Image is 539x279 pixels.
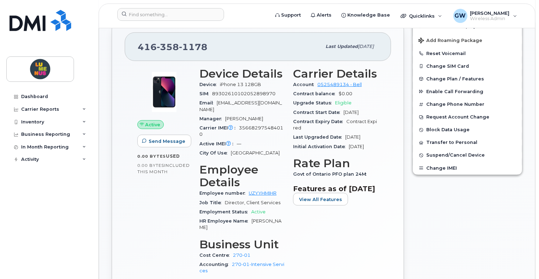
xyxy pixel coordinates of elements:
[199,125,239,131] span: Carrier IMEI
[349,144,364,149] span: [DATE]
[413,111,522,123] button: Request Account Change
[138,42,207,52] span: 416
[293,171,370,177] span: Govt of Ontario PFO plan 24M
[251,209,266,214] span: Active
[281,12,301,19] span: Support
[293,157,378,170] h3: Rate Plan
[157,42,179,52] span: 358
[455,12,466,20] span: GW
[199,67,285,80] h3: Device Details
[413,98,522,111] button: Change Phone Number
[237,141,241,146] span: —
[470,10,510,16] span: [PERSON_NAME]
[293,67,378,80] h3: Carrier Details
[317,82,362,87] a: 0525489134 - Bell
[413,47,522,60] button: Reset Voicemail
[293,119,346,124] span: Contract Expiry Date
[413,60,522,73] button: Change SIM Card
[225,200,280,205] span: Director, Client Services
[166,153,180,159] span: used
[199,238,285,251] h3: Business Unit
[413,149,522,162] button: Suspend/Cancel Device
[220,82,261,87] span: iPhone 13 128GB
[413,162,522,175] button: Change IMEI
[293,193,348,206] button: View All Features
[270,8,306,22] a: Support
[199,91,212,96] span: SIM
[199,82,220,87] span: Device
[293,134,345,140] span: Last Upgraded Date
[345,134,360,140] span: [DATE]
[419,38,482,44] span: Add Roaming Package
[199,150,231,156] span: City Of Use
[199,125,283,137] span: 356682975484010
[149,138,185,145] span: Send Message
[413,73,522,85] button: Change Plan / Features
[199,200,225,205] span: Job Title
[306,8,336,22] a: Alerts
[199,253,233,258] span: Cost Centre
[212,91,275,96] span: 89302610102052898970
[199,100,217,105] span: Email
[199,190,249,196] span: Employee number
[326,44,358,49] span: Last updated
[233,253,250,258] a: 270-01
[117,8,224,21] input: Find something...
[137,163,190,174] span: included this month
[179,42,207,52] span: 1178
[413,33,522,47] button: Add Roaming Package
[137,163,164,168] span: 0.00 Bytes
[293,110,343,115] span: Contract Start Date
[199,209,251,214] span: Employment Status
[317,12,332,19] span: Alerts
[448,9,522,23] div: Gilbert Wan
[293,91,339,96] span: Contract balance
[396,9,447,23] div: Quicklinks
[336,8,395,22] a: Knowledge Base
[358,44,374,49] span: [DATE]
[293,184,378,193] h3: Features as of [DATE]
[426,89,483,94] span: Enable Call Forwarding
[137,135,191,147] button: Send Message
[199,262,284,273] a: 270-01-Intensive Services
[347,12,390,19] span: Knowledge Base
[293,82,317,87] span: Account
[413,136,522,149] button: Transfer to Personal
[199,141,237,146] span: Active IMEI
[199,116,225,121] span: Manager
[413,85,522,98] button: Enable Call Forwarding
[426,153,485,158] span: Suspend/Cancel Device
[137,154,166,159] span: 0.00 Bytes
[231,150,280,156] span: [GEOGRAPHIC_DATA]
[225,116,263,121] span: [PERSON_NAME]
[199,218,252,224] span: HR Employee Name
[470,16,510,22] span: Wireless Admin
[335,100,352,105] span: Eligible
[339,91,352,96] span: $0.00
[199,262,232,267] span: Accounting
[343,110,359,115] span: [DATE]
[293,144,349,149] span: Initial Activation Date
[199,163,285,189] h3: Employee Details
[293,100,335,105] span: Upgrade Status
[145,121,161,128] span: Active
[199,100,282,112] span: [EMAIL_ADDRESS][DOMAIN_NAME]
[143,71,185,113] img: image20231002-3703462-1ig824h.jpeg
[409,13,435,19] span: Quicklinks
[299,196,342,203] span: View All Features
[249,190,277,196] a: UZYYHMIHR
[426,76,484,81] span: Change Plan / Features
[413,123,522,136] button: Block Data Usage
